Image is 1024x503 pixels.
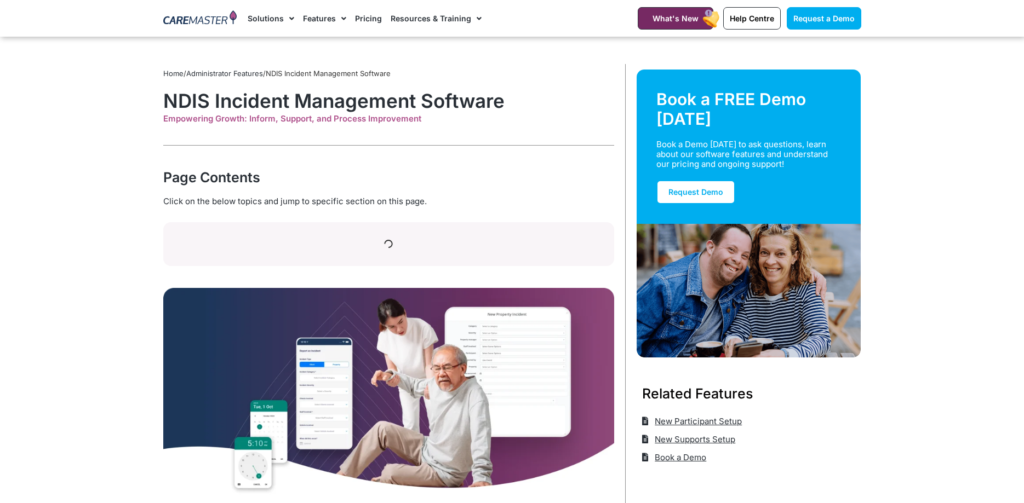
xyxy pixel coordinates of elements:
img: CareMaster Logo [163,10,237,27]
h1: NDIS Incident Management Software [163,89,614,112]
a: Book a Demo [642,448,707,466]
img: Support Worker and NDIS Participant out for a coffee. [637,224,861,357]
span: What's New [653,14,699,23]
h3: Related Features [642,384,856,403]
a: Help Centre [723,7,781,30]
span: NDIS Incident Management Software [266,69,391,78]
div: Book a FREE Demo [DATE] [656,89,842,129]
span: / / [163,69,391,78]
div: Empowering Growth: Inform, Support, and Process Improvement [163,114,614,124]
span: Request Demo [668,187,723,196]
span: Book a Demo [652,448,706,466]
div: Page Contents [163,167,614,187]
a: Request Demo [656,180,735,204]
div: Book a Demo [DATE] to ask questions, learn about our software features and understand our pricing... [656,140,828,169]
span: New Participant Setup [652,412,742,430]
span: Request a Demo [793,14,855,23]
a: Home [163,69,184,78]
a: What's New [638,7,713,30]
span: New Supports Setup [652,430,735,448]
a: New Participant Setup [642,412,742,430]
span: Help Centre [730,14,774,23]
a: Request a Demo [787,7,861,30]
a: Administrator Features [186,69,263,78]
a: New Supports Setup [642,430,736,448]
div: Click on the below topics and jump to specific section on this page. [163,195,614,207]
